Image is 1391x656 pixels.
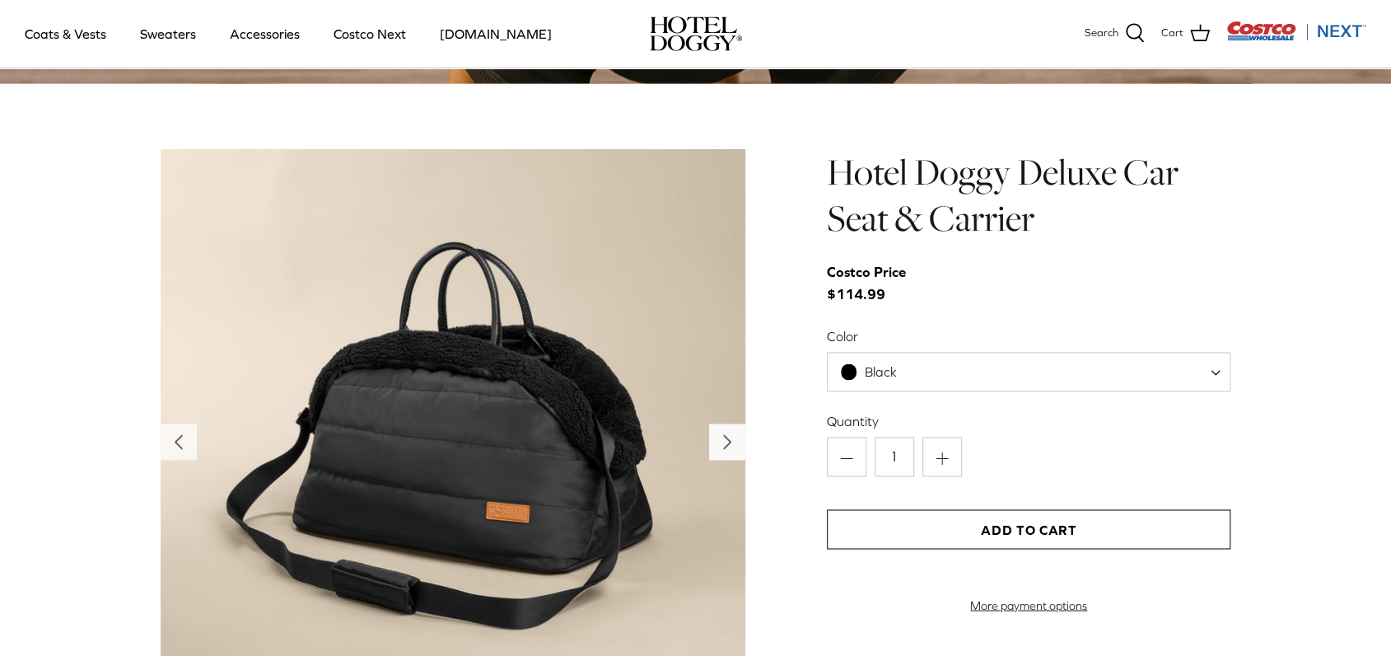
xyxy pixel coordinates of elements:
button: Add to Cart [827,509,1230,549]
h1: Hotel Doggy Deluxe Car Seat & Carrier [827,149,1230,242]
span: Black [827,352,1230,391]
label: Color [827,327,1230,345]
input: Quantity [875,437,914,476]
a: Costco Next [319,6,421,62]
span: Black [865,364,897,379]
a: Coats & Vests [10,6,121,62]
a: [DOMAIN_NAME] [425,6,567,62]
a: More payment options [827,598,1230,612]
span: Cart [1161,25,1183,42]
label: Quantity [827,412,1230,430]
a: Visit Costco Next [1226,31,1366,44]
a: Sweaters [125,6,211,62]
span: Black [828,363,930,381]
a: Cart [1161,23,1210,45]
a: hoteldoggy.com hoteldoggycom [650,16,742,51]
button: Next [709,424,745,460]
div: Costco Price [827,261,906,283]
img: Costco Next [1226,21,1366,41]
span: $114.99 [827,261,922,306]
span: Search [1085,25,1118,42]
button: Previous [161,424,197,460]
img: hoteldoggycom [650,16,742,51]
a: Search [1085,23,1145,45]
a: Accessories [215,6,315,62]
